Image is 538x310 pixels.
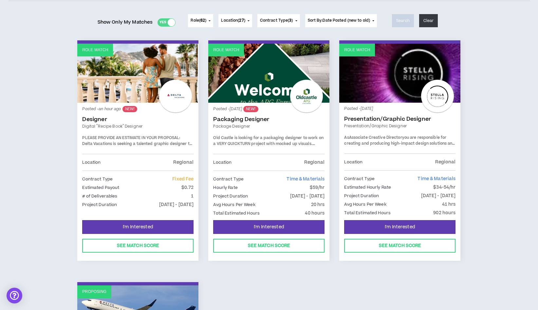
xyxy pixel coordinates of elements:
[287,176,325,182] span: Time & Materials
[213,201,255,208] p: Avg Hours Per Week
[305,210,325,217] p: 40 hours
[191,18,206,24] span: Role ( )
[82,220,194,234] button: I'm Interested
[349,135,402,140] strong: Associate Creative Director
[221,18,245,24] span: Location ( )
[123,224,153,230] span: I'm Interested
[82,47,108,53] p: Role Match
[213,135,323,147] span: Old Castle is looking for a packaging designer to work on a VERY QUICKTURN project with mocked up...
[289,18,291,23] span: 3
[173,159,194,166] p: Regional
[339,44,460,103] a: Role Match
[344,192,379,199] p: Project Duration
[392,14,414,27] button: Search
[213,47,239,53] p: Role Match
[304,159,325,166] p: Regional
[213,116,325,123] a: Packaging Designer
[82,159,101,166] p: Location
[260,18,293,24] span: Contract Type ( )
[122,106,137,112] sup: NEW!
[311,201,325,208] p: 20 hrs
[213,123,325,129] a: Package Designer
[239,18,244,23] span: 27
[344,47,370,53] p: Role Match
[417,176,455,182] span: Time & Materials
[290,193,325,200] p: [DATE] - [DATE]
[344,239,455,253] button: See Match Score
[344,209,391,217] p: Total Estimated Hours
[344,116,455,122] a: Presentation/Graphic Designer
[344,123,455,129] a: Presentation/Graphic Designer
[213,159,232,166] p: Location
[213,210,260,217] p: Total Estimated Hours
[7,288,22,303] div: Open Intercom Messenger
[344,135,349,140] span: As
[208,44,329,103] a: Role Match
[243,106,258,112] sup: NEW!
[82,289,106,295] p: Proposing
[254,224,284,230] span: I'm Interested
[213,176,244,183] p: Contract Type
[181,184,194,191] p: $0.72
[344,175,375,182] p: Contract Type
[308,18,370,23] span: Sort By: Date Posted (new to old)
[172,176,194,182] span: Fixed Fee
[82,141,192,153] span: Delta Vacations is seeking a talented graphic designer to suport a quick turn digital "Recipe Book."
[191,193,194,200] p: 1
[82,106,194,112] p: Posted - an hour ago
[77,44,198,103] a: Role Match
[385,224,415,230] span: I'm Interested
[213,239,325,253] button: See Match Score
[419,14,438,27] button: Clear
[213,193,248,200] p: Project Duration
[213,220,325,234] button: I'm Interested
[213,184,237,191] p: Hourly Rate
[433,209,455,217] p: 902 hours
[200,18,205,23] span: 62
[82,116,194,123] a: Designer
[82,184,119,191] p: Estimated Payout
[310,184,325,191] p: $59/hr
[213,106,325,112] p: Posted - [DATE]
[435,158,455,166] p: Regional
[82,201,117,208] p: Project Duration
[344,201,386,208] p: Avg Hours Per Week
[188,14,213,27] button: Role(62)
[82,193,117,200] p: # of Deliverables
[257,14,300,27] button: Contract Type(3)
[344,106,455,112] p: Posted - [DATE]
[344,220,455,234] button: I'm Interested
[82,176,113,183] p: Contract Type
[98,17,153,27] span: Show Only My Matches
[82,239,194,253] button: See Match Score
[159,201,194,208] p: [DATE] - [DATE]
[433,184,455,191] p: $34-54/hr
[305,14,377,27] button: Sort By:Date Posted (new to old)
[344,158,362,166] p: Location
[442,201,456,208] p: 41 hrs
[344,184,391,191] p: Estimated Hourly Rate
[421,192,456,199] p: [DATE] - [DATE]
[218,14,252,27] button: Location(27)
[82,135,180,141] strong: PLEASE PROVIDE AN ESTIMATE IN YOUR PROPOSAL:
[82,123,194,129] a: Digital "Recipe Book" Designer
